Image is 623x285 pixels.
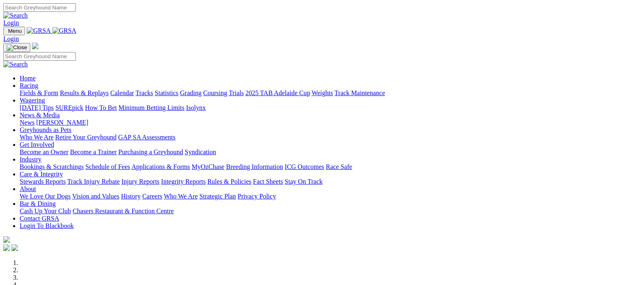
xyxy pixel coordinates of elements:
a: Fields & Form [20,89,58,96]
img: twitter.svg [11,244,18,251]
a: Track Injury Rebate [67,178,120,185]
a: Stay On Track [285,178,322,185]
a: We Love Our Dogs [20,193,70,200]
input: Search [3,3,76,12]
div: Get Involved [20,148,620,156]
a: Chasers Restaurant & Function Centre [72,207,174,214]
a: Minimum Betting Limits [118,104,184,111]
img: facebook.svg [3,244,10,251]
a: Login To Blackbook [20,222,74,229]
a: Bar & Dining [20,200,56,207]
a: News [20,119,34,126]
img: Search [3,12,28,19]
a: Privacy Policy [238,193,276,200]
a: Home [20,75,36,82]
a: 2025 TAB Adelaide Cup [245,89,310,96]
a: ICG Outcomes [285,163,324,170]
a: Cash Up Your Club [20,207,71,214]
button: Toggle navigation [3,27,25,35]
a: History [121,193,140,200]
a: Become a Trainer [70,148,117,155]
a: [DATE] Tips [20,104,54,111]
a: Applications & Forms [131,163,190,170]
a: Tracks [136,89,153,96]
a: About [20,185,36,192]
a: Syndication [185,148,216,155]
a: Login [3,19,19,26]
a: Who We Are [20,134,54,141]
a: Racing [20,82,38,89]
a: Stewards Reports [20,178,66,185]
a: Wagering [20,97,45,104]
a: Statistics [155,89,179,96]
a: Track Maintenance [335,89,385,96]
div: Bar & Dining [20,207,620,215]
img: logo-grsa-white.png [32,43,39,49]
a: Purchasing a Greyhound [118,148,183,155]
div: Care & Integrity [20,178,620,185]
a: Trials [229,89,244,96]
a: Rules & Policies [207,178,251,185]
a: Grading [180,89,202,96]
a: Greyhounds as Pets [20,126,71,133]
button: Toggle navigation [3,43,30,52]
a: Results & Replays [60,89,109,96]
a: MyOzChase [192,163,224,170]
a: Injury Reports [121,178,159,185]
a: [PERSON_NAME] [36,119,88,126]
img: GRSA [52,27,77,34]
img: GRSA [27,27,51,34]
a: Industry [20,156,41,163]
a: Isolynx [186,104,206,111]
div: Wagering [20,104,620,112]
a: Get Involved [20,141,54,148]
div: About [20,193,620,200]
a: Care & Integrity [20,171,63,178]
a: News & Media [20,112,60,119]
a: Weights [312,89,333,96]
a: Careers [142,193,162,200]
a: Coursing [203,89,227,96]
a: Who We Are [164,193,198,200]
a: GAP SA Assessments [118,134,176,141]
div: Racing [20,89,620,97]
a: Strategic Plan [199,193,236,200]
a: Breeding Information [226,163,283,170]
div: Greyhounds as Pets [20,134,620,141]
a: Bookings & Scratchings [20,163,84,170]
img: Close [7,44,27,51]
a: Schedule of Fees [85,163,130,170]
a: Fact Sheets [253,178,283,185]
img: logo-grsa-white.png [3,236,10,243]
div: Industry [20,163,620,171]
a: Contact GRSA [20,215,59,222]
a: Retire Your Greyhound [55,134,117,141]
img: Search [3,61,28,68]
span: Menu [8,28,22,34]
a: Vision and Values [72,193,119,200]
a: Integrity Reports [161,178,206,185]
input: Search [3,52,76,61]
div: News & Media [20,119,620,126]
a: Login [3,35,19,42]
a: Race Safe [326,163,352,170]
a: How To Bet [85,104,117,111]
a: SUREpick [55,104,83,111]
a: Calendar [110,89,134,96]
a: Become an Owner [20,148,68,155]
